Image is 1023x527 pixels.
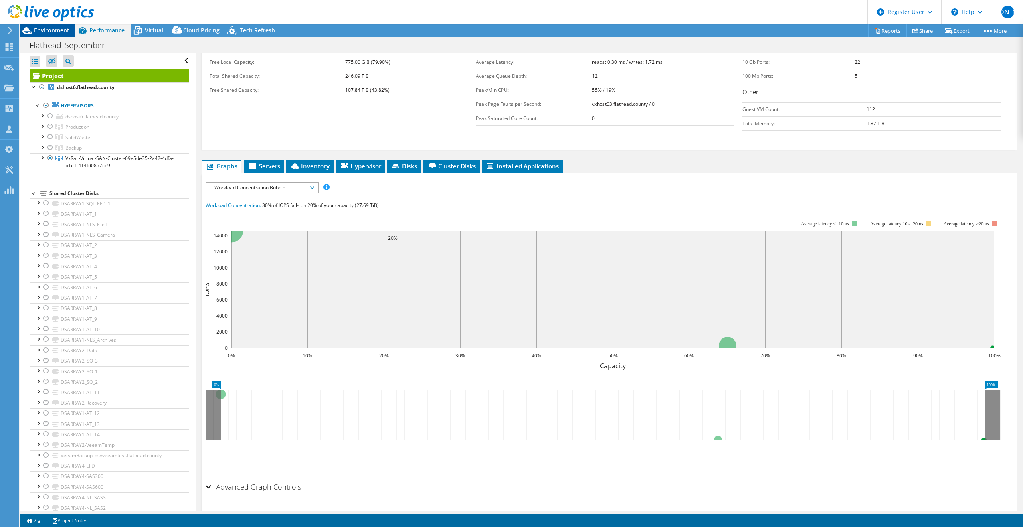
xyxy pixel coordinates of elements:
[206,202,261,209] span: Workload Concentration:
[608,352,618,359] text: 50%
[30,230,189,240] a: DSARRAY1-NLS_Camera
[476,97,592,111] td: Peak Page Faults per Second:
[592,115,595,122] b: 0
[206,479,301,495] h2: Advanced Graph Controls
[600,361,626,370] text: Capacity
[210,55,345,69] td: Free Local Capacity:
[855,59,860,65] b: 22
[486,162,559,170] span: Installed Applications
[427,162,476,170] span: Cluster Disks
[210,183,313,193] span: Workload Concentration Bubble
[65,155,174,169] span: VxRail-Virtual-SAN-Cluster-69e5de35-2a42-4dfa-b1e1-414fd0857cb9
[867,106,875,113] b: 112
[65,144,82,151] span: Backup
[944,221,989,227] text: Average latency >20ms
[742,87,1001,98] h3: Other
[30,471,189,482] a: DSARRAY4-SAS300
[742,116,867,130] td: Total Memory:
[742,55,855,69] td: 10 Gb Ports:
[214,232,228,239] text: 14000
[801,221,849,227] tspan: Average latency <=10ms
[988,352,1000,359] text: 100%
[30,122,189,132] a: Production
[30,282,189,293] a: DSARRAY1-AT_6
[216,328,228,335] text: 2000
[30,334,189,345] a: DSARRAY1-NLS_Archives
[65,113,119,120] span: dshost6.flathead.county
[391,162,417,170] span: Disks
[210,83,345,97] td: Free Shared Capacity:
[592,87,615,93] b: 55% / 19%
[476,55,592,69] td: Average Latency:
[345,73,369,79] b: 246.09 TiB
[22,515,46,525] a: 2
[240,26,275,34] span: Tech Refresh
[870,221,923,227] tspan: Average latency 10<=20ms
[30,450,189,461] a: VeeamBackup_dsvveeamtest.flathead.county
[30,345,189,356] a: DSARRAY2_Data1
[202,282,211,296] text: IOPS
[183,26,220,34] span: Cloud Pricing
[30,503,189,513] a: DSARRAY4-NL_SAS2
[30,153,189,171] a: VxRail-Virtual-SAN-Cluster-69e5de35-2a42-4dfa-b1e1-414fd0857cb9
[206,162,237,170] span: Graphs
[30,132,189,142] a: SolidWaste
[30,482,189,492] a: DSARRAY4-SAS600
[30,209,189,219] a: DSARRAY1-AT_1
[214,248,228,255] text: 12000
[742,69,855,83] td: 100 Mb Ports:
[867,120,885,127] b: 1.87 TiB
[868,24,907,37] a: Reports
[30,293,189,303] a: DSARRAY1-AT_7
[913,352,923,359] text: 90%
[476,111,592,125] td: Peak Saturated Core Count:
[290,162,330,170] span: Inventory
[592,73,598,79] b: 12
[30,440,189,450] a: DSARRAY2-VeeamTemp
[345,87,390,93] b: 107.84 TiB (43.82%)
[57,84,115,91] b: dshost6.flathead.county
[34,26,69,34] span: Environment
[30,82,189,93] a: dshost6.flathead.county
[1001,6,1014,18] span: [PERSON_NAME]
[855,73,857,79] b: 5
[262,202,379,209] span: 30% of IOPS falls on 20% of your capacity (27.69 TiB)
[30,240,189,251] a: DSARRAY1-AT_2
[340,162,381,170] span: Hypervisor
[26,41,117,50] h1: Flathead_September
[837,352,846,359] text: 80%
[248,162,280,170] span: Servers
[30,314,189,324] a: DSARRAY1-AT_9
[760,352,770,359] text: 70%
[214,264,228,271] text: 10000
[30,101,189,111] a: Hypervisors
[30,356,189,366] a: DSARRAY2_SO_3
[455,352,465,359] text: 30%
[46,515,93,525] a: Project Notes
[976,24,1013,37] a: More
[684,352,694,359] text: 60%
[89,26,125,34] span: Performance
[145,26,163,34] span: Virtual
[30,111,189,122] a: dshost6.flathead.county
[30,398,189,408] a: DSARRAY2-Recovery
[30,419,189,429] a: DSARRAY1-AT_13
[30,303,189,314] a: DSARRAY1-AT_8
[65,124,89,130] span: Production
[379,352,389,359] text: 20%
[49,189,189,198] div: Shared Cluster Disks
[30,429,189,440] a: DSARRAY1-AT_14
[30,492,189,503] a: DSARRAY4-NL_SAS3
[303,352,312,359] text: 10%
[30,69,189,82] a: Project
[30,377,189,387] a: DSARRAY2_SO_2
[30,387,189,397] a: DSARRAY1-AT_11
[30,261,189,272] a: DSARRAY1-AT_4
[742,102,867,116] td: Guest VM Count:
[592,59,663,65] b: reads: 0.30 ms / writes: 1.72 ms
[225,345,228,351] text: 0
[210,69,345,83] td: Total Shared Capacity:
[592,101,655,107] b: vxhost03.flathead.county / 0
[345,59,390,65] b: 775.00 GiB (79.90%)
[532,352,541,359] text: 40%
